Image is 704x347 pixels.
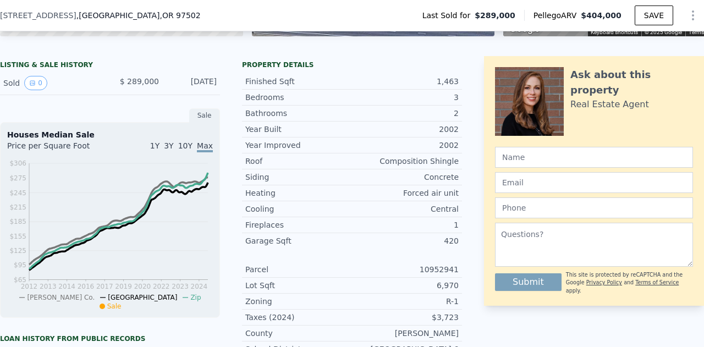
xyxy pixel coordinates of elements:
[197,141,213,152] span: Max
[566,271,693,295] div: This site is protected by reCAPTCHA and the Google and apply.
[245,203,352,214] div: Cooling
[352,124,459,135] div: 2002
[495,197,693,218] input: Phone
[58,283,75,290] tspan: 2014
[352,296,459,307] div: R-1
[682,4,704,26] button: Show Options
[570,67,693,98] div: Ask about this property
[352,235,459,246] div: 420
[570,98,649,111] div: Real Estate Agent
[352,140,459,151] div: 2002
[115,283,132,290] tspan: 2019
[245,312,352,323] div: Taxes (2024)
[352,92,459,103] div: 3
[495,172,693,193] input: Email
[96,283,113,290] tspan: 2017
[153,283,170,290] tspan: 2022
[352,108,459,119] div: 2
[14,276,26,284] tspan: $65
[495,273,562,291] button: Submit
[352,203,459,214] div: Central
[635,5,673,25] button: SAVE
[27,294,95,301] span: [PERSON_NAME] Co.
[108,294,177,301] span: [GEOGRAPHIC_DATA]
[245,108,352,119] div: Bathrooms
[168,76,217,90] div: [DATE]
[352,156,459,167] div: Composition Shingle
[352,76,459,87] div: 1,463
[352,219,459,230] div: 1
[150,141,159,150] span: 1Y
[533,10,581,21] span: Pellego ARV
[242,60,462,69] div: Property details
[9,233,26,240] tspan: $155
[189,108,220,123] div: Sale
[586,279,622,285] a: Privacy Policy
[591,29,638,36] button: Keyboard shortcuts
[495,147,693,168] input: Name
[164,141,173,150] span: 3Y
[352,312,459,323] div: $3,723
[9,189,26,197] tspan: $245
[24,76,47,90] button: View historical data
[689,29,704,35] a: Terms (opens in new tab)
[172,283,189,290] tspan: 2023
[245,140,352,151] div: Year Improved
[245,235,352,246] div: Garage Sqft
[9,203,26,211] tspan: $215
[245,296,352,307] div: Zoning
[40,283,57,290] tspan: 2013
[9,159,26,167] tspan: $306
[245,328,352,339] div: County
[9,174,26,182] tspan: $275
[245,156,352,167] div: Roof
[245,280,352,291] div: Lot Sqft
[134,283,151,290] tspan: 2020
[245,124,352,135] div: Year Built
[245,219,352,230] div: Fireplaces
[3,76,101,90] div: Sold
[7,140,110,158] div: Price per Square Foot
[352,328,459,339] div: [PERSON_NAME]
[245,264,352,275] div: Parcel
[245,92,352,103] div: Bedrooms
[159,11,200,20] span: , OR 97502
[78,283,95,290] tspan: 2016
[14,261,26,269] tspan: $95
[245,76,352,87] div: Finished Sqft
[422,10,475,21] span: Last Sold for
[352,280,459,291] div: 6,970
[352,264,459,275] div: 10952941
[9,218,26,225] tspan: $185
[9,247,26,255] tspan: $125
[120,77,159,86] span: $ 289,000
[191,283,208,290] tspan: 2024
[76,10,201,21] span: , [GEOGRAPHIC_DATA]
[190,294,201,301] span: Zip
[21,283,38,290] tspan: 2012
[352,188,459,199] div: Forced air unit
[581,11,621,20] span: $404,000
[178,141,193,150] span: 10Y
[635,279,679,285] a: Terms of Service
[245,188,352,199] div: Heating
[645,29,682,35] span: © 2025 Google
[107,302,122,310] span: Sale
[352,172,459,183] div: Concrete
[7,129,213,140] div: Houses Median Sale
[475,10,515,21] span: $289,000
[245,172,352,183] div: Siding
